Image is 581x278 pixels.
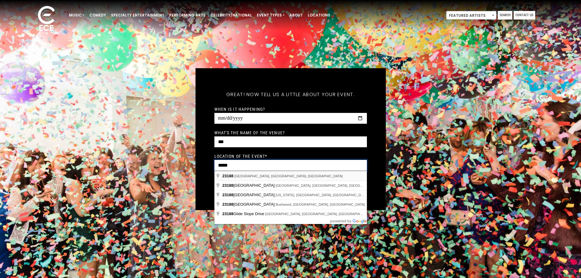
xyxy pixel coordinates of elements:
h5: Great! Now tell us a little about your event. [214,83,367,105]
span: 23188 [222,202,233,207]
span: [GEOGRAPHIC_DATA] [222,183,275,188]
a: Locations [305,10,333,20]
label: When is it happening? [214,106,265,112]
span: Featured Artists [446,11,497,20]
a: Music [66,10,87,20]
a: About [287,10,305,20]
span: [GEOGRAPHIC_DATA] [222,202,275,207]
a: Contact Us [514,11,535,20]
span: [GEOGRAPHIC_DATA] [222,193,275,197]
a: Celebrity/National [208,10,254,20]
span: Featured Artists [447,11,496,20]
span: 23188 [222,211,233,216]
label: Location of the event [214,153,267,159]
a: Search [498,11,512,20]
span: [GEOGRAPHIC_DATA], [GEOGRAPHIC_DATA], [GEOGRAPHIC_DATA] [234,174,343,178]
span: 23188 [222,183,233,188]
a: Event Types [254,10,287,20]
span: [US_STATE], [GEOGRAPHIC_DATA], [GEOGRAPHIC_DATA] [275,193,368,197]
span: [GEOGRAPHIC_DATA], [GEOGRAPHIC_DATA], [GEOGRAPHIC_DATA] [265,212,374,216]
a: Specialty Entertainment [109,10,167,20]
span: [GEOGRAPHIC_DATA], [GEOGRAPHIC_DATA], [GEOGRAPHIC_DATA] [275,184,384,187]
span: 23188 [222,174,233,178]
label: What's the name of the venue? [214,130,285,135]
a: Comedy [87,10,109,20]
span: Glide Slope Drive [222,211,265,216]
span: Bushwood, [GEOGRAPHIC_DATA], [GEOGRAPHIC_DATA] [275,203,365,206]
a: Performing Arts [167,10,208,20]
span: 23188 [222,193,233,197]
img: ece_new_logo_whitev2-1.png [31,4,62,34]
